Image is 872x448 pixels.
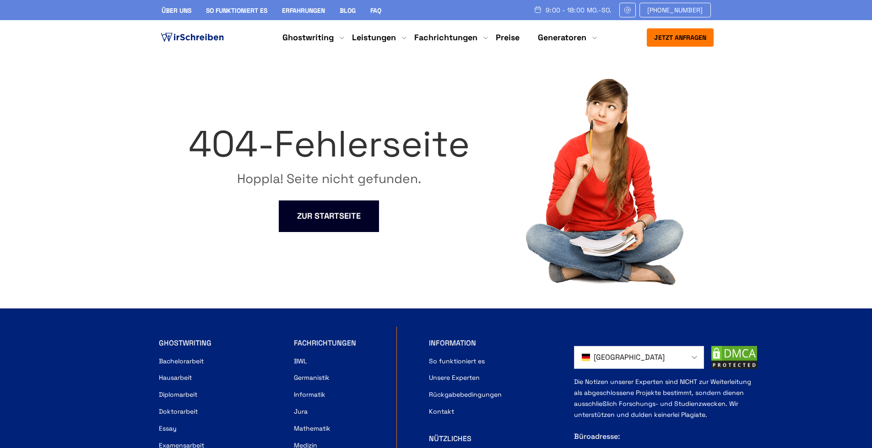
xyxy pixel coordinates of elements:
[429,389,502,400] a: Rückgabebedingungen
[159,356,204,367] a: Bachelorarbeit
[159,406,198,417] a: Doktorarbeit
[639,3,711,17] a: [PHONE_NUMBER]
[414,32,477,43] a: Fachrichtungen
[159,423,177,434] a: Essay
[162,6,191,15] a: Über uns
[594,352,665,363] span: [GEOGRAPHIC_DATA]
[429,406,454,417] a: Kontakt
[340,6,356,15] a: Blog
[582,352,590,363] img: Deutschland
[429,372,480,383] a: Unsere Experten
[159,338,286,349] div: GHOSTWRITING
[294,389,325,400] a: Informatik
[352,32,396,43] a: Leistungen
[711,346,757,369] img: dmca
[279,200,379,232] a: ZUR STARTSEITE
[282,6,325,15] a: Erfahrungen
[538,32,586,43] a: Generatoren
[189,173,470,184] p: Hoppla! Seite nicht gefunden.
[159,389,197,400] a: Diplomarbeit
[429,356,485,367] a: So funktioniert es
[294,356,307,367] a: BWL
[429,338,556,349] div: INFORMATION
[546,6,612,14] span: 9:00 - 18:00 Mo.-So.
[496,32,520,43] a: Preise
[159,31,226,44] img: logo ghostwriter-österreich
[647,6,703,14] span: [PHONE_NUMBER]
[429,433,556,444] div: NÜTZLICHES
[294,406,308,417] a: Jura
[282,32,334,43] a: Ghostwriting
[294,338,421,349] div: FACHRICHTUNGEN
[370,6,381,15] a: FAQ
[534,6,542,13] img: Schedule
[189,114,470,173] div: 404-Fehlerseite
[623,6,632,14] img: Email
[206,6,267,15] a: So funktioniert es
[159,372,192,383] a: Hausarbeit
[294,423,330,434] a: Mathematik
[294,372,330,383] a: Germanistik
[647,28,714,47] button: Jetzt anfragen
